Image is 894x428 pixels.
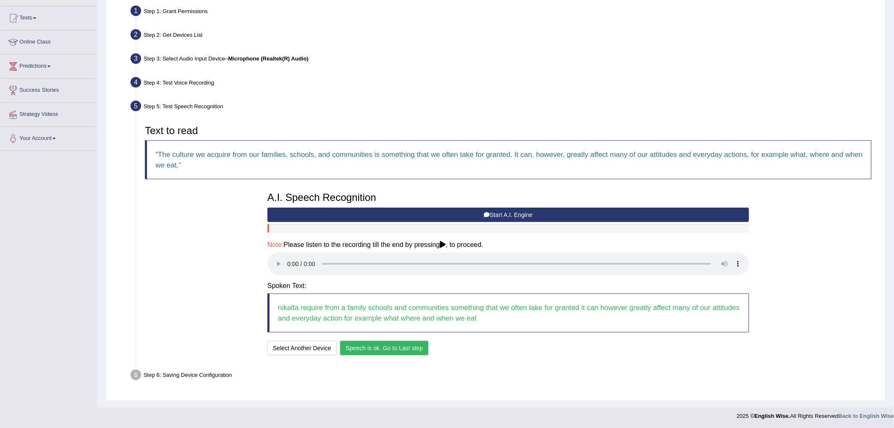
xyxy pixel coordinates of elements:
[0,79,97,100] a: Success Stories
[839,413,894,419] a: Back to English Wise
[267,208,749,222] button: Start A.I. Engine
[225,55,308,62] span: –
[267,282,749,290] h4: Spoken Text:
[267,241,283,248] span: Note:
[0,103,97,124] a: Strategy Videos
[267,241,749,249] h4: Please listen to the recording till the end by pressing , to proceed.
[267,192,749,203] h3: A.I. Speech Recognition
[737,408,894,420] div: 2025 © All Rights Reserved
[127,74,881,93] div: Step 4: Test Voice Recording
[0,6,97,27] a: Tests
[127,27,881,45] div: Step 2: Get Devices List
[145,125,872,136] h3: Text to read
[127,367,881,386] div: Step 6: Saving Device Configuration
[127,98,881,117] div: Step 5: Test Speech Recognition
[340,341,428,355] button: Speech is ok. Go to Last step
[155,151,863,169] q: The culture we acquire from our families, schools, and communities is something that we often tak...
[127,3,881,22] div: Step 1: Grant Permissions
[0,30,97,52] a: Online Class
[267,341,337,355] button: Select Another Device
[0,127,97,148] a: Your Account
[228,55,308,62] b: Microphone (Realtek(R) Audio)
[267,294,749,332] blockquote: nikalta require from a family schools and communities something that we often take for granted it...
[0,55,97,76] a: Predictions
[127,51,881,69] div: Step 3: Select Audio Input Device
[755,413,790,419] strong: English Wise.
